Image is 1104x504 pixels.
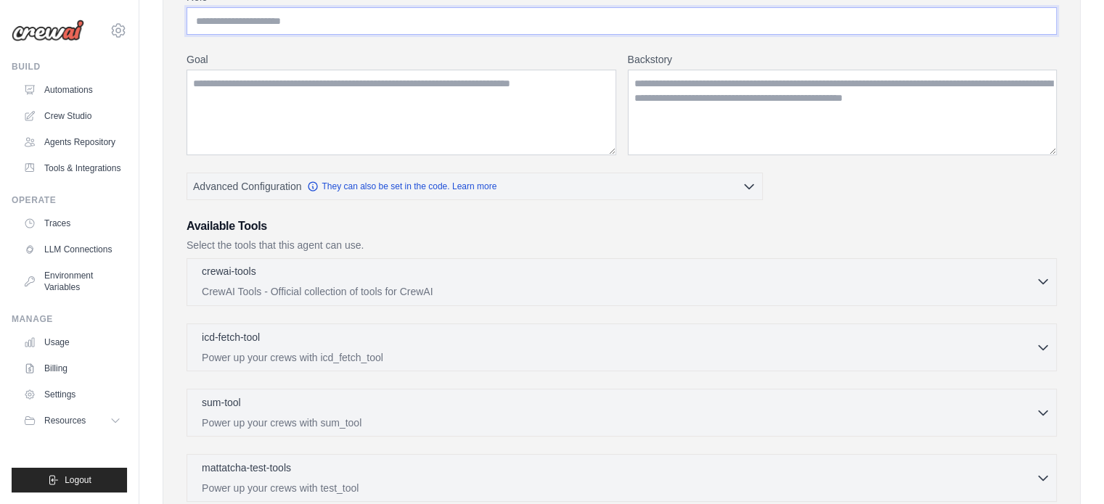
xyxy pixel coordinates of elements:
[193,395,1050,430] button: sum-tool Power up your crews with sum_tool
[187,173,762,199] button: Advanced Configuration They can also be set in the code. Learn more
[17,104,127,128] a: Crew Studio
[12,61,127,73] div: Build
[17,131,127,154] a: Agents Repository
[202,350,1036,365] p: Power up your crews with icd_fetch_tool
[202,416,1036,430] p: Power up your crews with sum_tool
[193,330,1050,365] button: icd-fetch-tool Power up your crews with icd_fetch_tool
[17,238,127,261] a: LLM Connections
[12,313,127,325] div: Manage
[17,409,127,432] button: Resources
[17,331,127,354] a: Usage
[17,78,127,102] a: Automations
[187,52,616,67] label: Goal
[17,357,127,380] a: Billing
[202,460,291,475] p: mattatcha-test-tools
[193,264,1050,299] button: crewai-tools CrewAI Tools - Official collection of tools for CrewAI
[44,415,86,426] span: Resources
[193,179,301,194] span: Advanced Configuration
[12,20,84,41] img: Logo
[193,460,1050,495] button: mattatcha-test-tools Power up your crews with test_tool
[65,474,91,486] span: Logout
[17,212,127,235] a: Traces
[12,468,127,492] button: Logout
[187,218,1057,235] h3: Available Tools
[17,383,127,406] a: Settings
[202,481,1036,495] p: Power up your crews with test_tool
[628,52,1058,67] label: Backstory
[187,238,1057,252] p: Select the tools that this agent can use.
[202,330,260,344] p: icd-fetch-tool
[307,181,496,192] a: They can also be set in the code. Learn more
[202,395,241,410] p: sum-tool
[17,157,127,180] a: Tools & Integrations
[12,194,127,206] div: Operate
[202,284,1036,299] p: CrewAI Tools - Official collection of tools for CrewAI
[202,264,256,278] p: crewai-tools
[17,264,127,299] a: Environment Variables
